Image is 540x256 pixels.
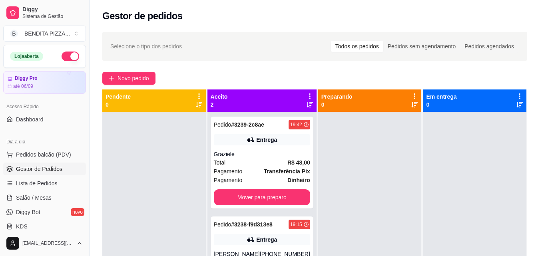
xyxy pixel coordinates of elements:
[16,165,62,173] span: Gestor de Pedidos
[10,30,18,38] span: B
[16,194,52,202] span: Salão / Mesas
[102,10,183,22] h2: Gestor de pedidos
[118,74,149,83] span: Novo pedido
[3,220,86,233] a: KDS
[214,158,226,167] span: Total
[106,93,131,101] p: Pendente
[106,101,131,109] p: 0
[3,163,86,175] a: Gestor de Pedidos
[3,191,86,204] a: Salão / Mesas
[3,100,86,113] div: Acesso Rápido
[460,41,518,52] div: Pedidos agendados
[231,221,273,228] strong: # 3238-f9d313e8
[426,101,456,109] p: 0
[426,93,456,101] p: Em entrega
[290,121,302,128] div: 19:42
[3,26,86,42] button: Select a team
[256,136,277,144] div: Entrega
[16,208,40,216] span: Diggy Bot
[231,121,264,128] strong: # 3239-2c8ae
[3,148,86,161] button: Pedidos balcão (PDV)
[15,75,38,81] article: Diggy Pro
[16,179,58,187] span: Lista de Pedidos
[214,150,310,158] div: Graziele
[331,41,383,52] div: Todos os pedidos
[10,52,43,61] div: Loja aberta
[109,75,114,81] span: plus
[214,121,231,128] span: Pedido
[214,189,310,205] button: Mover para preparo
[3,234,86,253] button: [EMAIL_ADDRESS][DOMAIN_NAME]
[211,93,228,101] p: Aceito
[3,135,86,148] div: Dia a dia
[13,83,33,89] article: até 06/09
[3,71,86,94] a: Diggy Proaté 06/09
[211,101,228,109] p: 2
[321,93,353,101] p: Preparando
[62,52,79,61] button: Alterar Status
[24,30,70,38] div: BENDITA PIZZA ...
[287,177,310,183] strong: Dinheiro
[256,236,277,244] div: Entrega
[290,221,302,228] div: 19:15
[3,113,86,126] a: Dashboard
[214,221,231,228] span: Pedido
[16,115,44,123] span: Dashboard
[22,13,83,20] span: Sistema de Gestão
[214,176,243,185] span: Pagamento
[3,177,86,190] a: Lista de Pedidos
[264,168,310,175] strong: Transferência Pix
[22,6,83,13] span: Diggy
[3,3,86,22] a: DiggySistema de Gestão
[287,159,310,166] strong: R$ 48,00
[3,206,86,218] a: Diggy Botnovo
[214,167,243,176] span: Pagamento
[110,42,182,51] span: Selecione o tipo dos pedidos
[16,222,28,230] span: KDS
[321,101,353,109] p: 0
[22,240,73,246] span: [EMAIL_ADDRESS][DOMAIN_NAME]
[383,41,460,52] div: Pedidos sem agendamento
[16,151,71,159] span: Pedidos balcão (PDV)
[102,72,155,85] button: Novo pedido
